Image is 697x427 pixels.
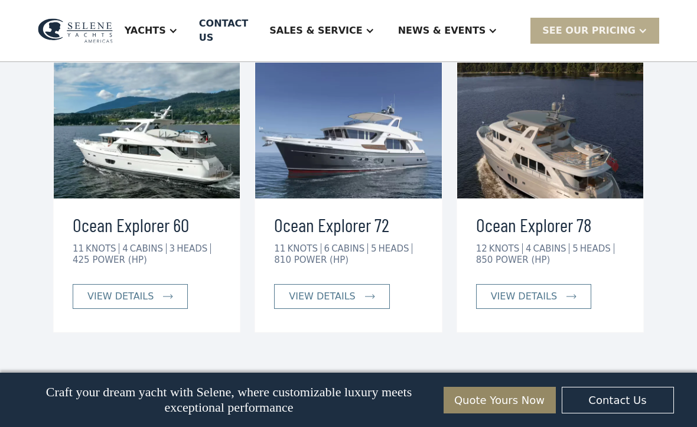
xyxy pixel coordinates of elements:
[73,210,221,239] h3: Ocean Explorer 60
[580,243,614,254] div: HEADS
[530,18,659,43] div: SEE Our Pricing
[274,243,285,254] div: 11
[294,255,348,265] div: POWER (HP)
[130,243,167,254] div: CABINS
[496,255,550,265] div: POWER (HP)
[378,243,412,254] div: HEADS
[572,243,578,254] div: 5
[163,294,173,299] img: icon
[274,210,422,239] h3: Ocean Explorer 72
[289,289,355,304] div: view details
[269,24,362,38] div: Sales & Service
[199,17,248,45] div: Contact US
[87,289,154,304] div: view details
[371,243,377,254] div: 5
[526,243,532,254] div: 4
[177,243,211,254] div: HEADS
[533,243,569,254] div: CABINS
[170,243,175,254] div: 3
[24,384,435,415] p: Craft your dream yacht with Selene, where customizable luxury meets exceptional performance
[73,255,90,265] div: 425
[562,387,674,413] a: Contact Us
[73,243,84,254] div: 11
[365,294,375,299] img: icon
[542,24,636,38] div: SEE Our Pricing
[476,284,591,309] a: view details
[386,7,510,54] div: News & EVENTS
[38,18,113,43] img: logo
[476,243,487,254] div: 12
[86,243,119,254] div: KNOTS
[274,284,389,309] a: view details
[324,243,330,254] div: 6
[287,243,321,254] div: KNOTS
[398,24,486,38] div: News & EVENTS
[125,24,166,38] div: Yachts
[122,243,128,254] div: 4
[331,243,368,254] div: CABINS
[476,255,493,265] div: 850
[444,387,556,413] a: Quote Yours Now
[476,210,624,239] h3: Ocean Explorer 78
[491,289,557,304] div: view details
[113,7,190,54] div: Yachts
[489,243,523,254] div: KNOTS
[258,7,386,54] div: Sales & Service
[274,255,291,265] div: 810
[92,255,146,265] div: POWER (HP)
[566,294,577,299] img: icon
[73,284,188,309] a: view details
